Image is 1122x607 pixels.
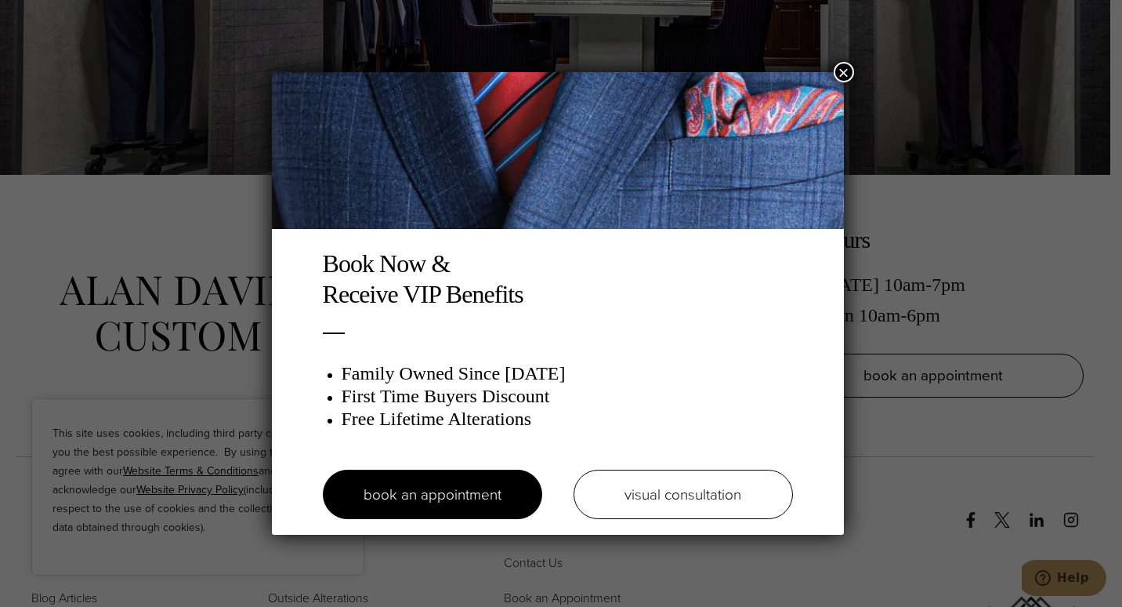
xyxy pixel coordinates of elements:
[834,62,854,82] button: Close
[323,470,542,519] a: book an appointment
[323,249,793,309] h2: Book Now & Receive VIP Benefits
[35,11,67,25] span: Help
[574,470,793,519] a: visual consultation
[342,362,793,385] h3: Family Owned Since [DATE]
[342,408,793,431] h3: Free Lifetime Alterations
[342,385,793,408] h3: First Time Buyers Discount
